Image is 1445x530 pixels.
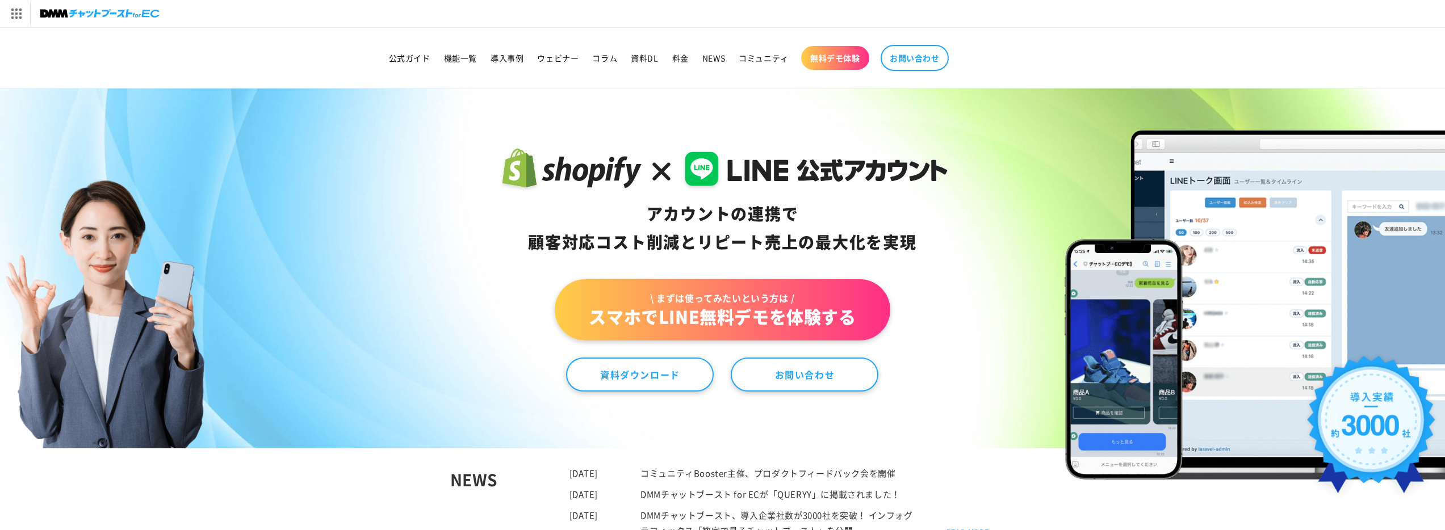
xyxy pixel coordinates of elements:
a: 公式ガイド [382,46,437,70]
a: \ まずは使ってみたいという方は /スマホでLINE無料デモを体験する [555,279,890,340]
span: NEWS [702,53,725,63]
span: ウェビナー [537,53,579,63]
a: 料金 [665,46,696,70]
a: 資料ダウンロード [566,357,714,392]
a: お問い合わせ [881,45,949,71]
span: 無料デモ体験 [810,53,860,63]
span: \ まずは使ってみたいという方は / [589,292,856,304]
a: コラム [585,46,624,70]
time: [DATE] [569,509,598,521]
span: お問い合わせ [890,53,940,63]
time: [DATE] [569,488,598,500]
a: 導入事例 [484,46,530,70]
span: コラム [592,53,617,63]
a: お問い合わせ [731,357,878,392]
span: 機能一覧 [444,53,477,63]
a: コミュニティ [732,46,795,70]
a: DMMチャットブースト for ECが「QUERYY」に掲載されました！ [640,488,900,500]
img: 導入実績約3000社 [1300,349,1442,511]
a: コミュニティBooster主催、プロダクトフィードバック会を開催 [640,467,895,479]
a: NEWS [696,46,732,70]
img: サービス [2,2,30,26]
a: 機能一覧 [437,46,484,70]
span: 公式ガイド [389,53,430,63]
span: 料金 [672,53,689,63]
span: 導入事例 [491,53,523,63]
a: ウェビナー [530,46,585,70]
span: コミュニティ [739,53,789,63]
a: 無料デモ体験 [801,46,869,70]
time: [DATE] [569,467,598,479]
img: チャットブーストforEC [40,6,160,22]
div: アカウントの連携で 顧客対応コスト削減と リピート売上の 最大化を実現 [497,200,948,256]
span: 資料DL [631,53,658,63]
a: 資料DL [624,46,665,70]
